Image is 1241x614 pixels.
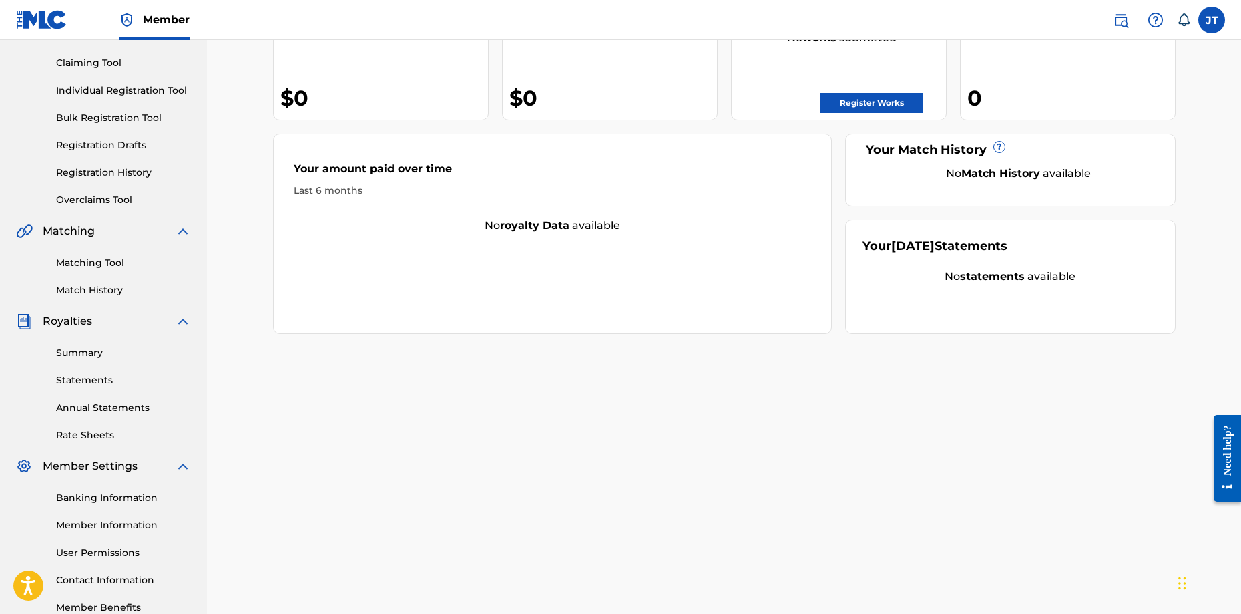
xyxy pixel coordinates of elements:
div: 0 [967,83,1175,113]
img: search [1113,12,1129,28]
div: No available [879,166,1158,182]
a: User Permissions [56,546,191,560]
div: Help [1142,7,1169,33]
a: Summary [56,346,191,360]
a: Statements [56,373,191,388]
a: Match History [56,283,191,297]
div: Your Match History [862,141,1158,159]
a: Registration Drafts [56,138,191,152]
img: expand [175,313,191,329]
a: Matching Tool [56,256,191,270]
div: Last 6 months [294,184,812,198]
strong: statements [960,270,1025,283]
span: ? [994,142,1005,152]
div: Notifications [1177,13,1190,27]
span: Member [143,12,190,27]
span: Royalties [43,313,92,329]
div: No available [274,218,832,234]
div: Your Statements [862,237,1007,255]
span: Matching [43,223,95,239]
a: Overclaims Tool [56,193,191,207]
a: Claiming Tool [56,56,191,70]
img: Royalties [16,313,32,329]
div: Your amount paid over time [294,161,812,184]
img: expand [175,458,191,474]
div: Drag [1178,563,1186,603]
a: Bulk Registration Tool [56,111,191,125]
a: Annual Statements [56,401,191,415]
a: Member Information [56,518,191,532]
div: $0 [280,83,488,113]
img: Member Settings [16,458,32,474]
img: expand [175,223,191,239]
a: Individual Registration Tool [56,84,191,98]
div: User Menu [1198,7,1225,33]
strong: royalty data [500,219,569,232]
img: MLC Logo [16,10,67,29]
strong: Match History [961,167,1040,180]
a: Register Works [820,93,923,113]
img: help [1148,12,1164,28]
a: Rate Sheets [56,428,191,442]
div: $0 [509,83,717,113]
span: [DATE] [891,239,935,253]
div: No available [862,269,1158,285]
span: Member Settings [43,458,138,474]
a: Registration History [56,166,191,180]
a: Banking Information [56,491,191,505]
a: Contact Information [56,573,191,587]
img: Top Rightsholder [119,12,135,28]
a: Public Search [1107,7,1134,33]
iframe: Chat Widget [1174,550,1241,614]
img: Matching [16,223,33,239]
iframe: Resource Center [1204,405,1241,512]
